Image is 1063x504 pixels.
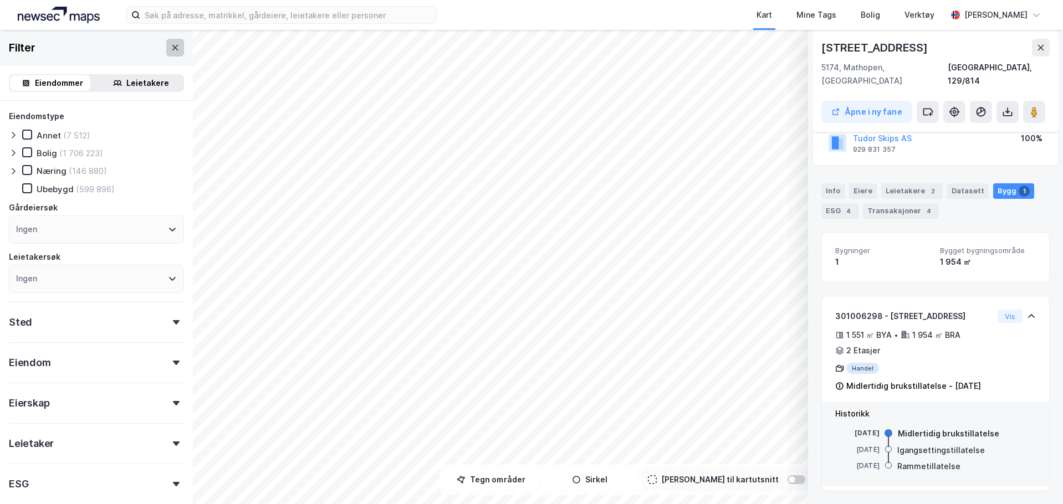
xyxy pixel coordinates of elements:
[37,130,61,141] div: Annet
[843,205,854,217] div: 4
[757,8,772,22] div: Kart
[543,469,637,491] button: Sirkel
[9,437,54,450] div: Leietaker
[964,8,1028,22] div: [PERSON_NAME]
[16,272,37,285] div: Ingen
[59,148,103,158] div: (1 706 223)
[37,148,57,158] div: Bolig
[796,8,836,22] div: Mine Tags
[18,7,100,23] img: logo.a4113a55bc3d86da70a041830d287a7e.svg
[947,183,989,199] div: Datasett
[140,7,436,23] input: Søk på adresse, matrikkel, gårdeiere, leietakere eller personer
[846,344,880,357] div: 2 Etasjer
[1021,132,1042,145] div: 100%
[849,183,877,199] div: Eiere
[897,460,960,473] div: Rammetillatelse
[897,444,985,457] div: Igangsettingstillatelse
[846,379,981,393] div: Midlertidig brukstillatelse - [DATE]
[821,203,858,219] div: ESG
[9,110,64,123] div: Eiendomstype
[940,255,1036,269] div: 1 954 ㎡
[863,203,939,219] div: Transaksjoner
[821,39,930,56] div: [STREET_ADDRESS]
[898,427,999,440] div: Midlertidig brukstillatelse
[821,183,845,199] div: Info
[861,8,880,22] div: Bolig
[661,473,779,486] div: [PERSON_NAME] til kartutsnitt
[853,145,896,154] div: 929 831 357
[37,184,74,194] div: Ubebygd
[923,205,934,217] div: 4
[998,310,1023,323] button: Vis
[16,223,37,236] div: Ingen
[1008,451,1063,504] div: Kontrollprogram for chat
[821,101,912,123] button: Åpne i ny fane
[1008,451,1063,504] iframe: Chat Widget
[9,397,49,410] div: Eierskap
[904,8,934,22] div: Verktøy
[894,331,898,340] div: •
[63,130,90,141] div: (7 512)
[835,461,880,471] div: [DATE]
[881,183,943,199] div: Leietakere
[835,445,880,455] div: [DATE]
[126,76,169,90] div: Leietakere
[835,310,993,323] div: 301006298 - [STREET_ADDRESS]
[1019,186,1030,197] div: 1
[9,356,51,369] div: Eiendom
[9,250,60,264] div: Leietakersøk
[927,186,938,197] div: 2
[9,201,58,214] div: Gårdeiersøk
[9,477,28,491] div: ESG
[993,183,1034,199] div: Bygg
[69,166,107,176] div: (146 880)
[948,61,1050,88] div: [GEOGRAPHIC_DATA], 129/814
[940,246,1036,255] span: Bygget bygningsområde
[912,328,960,342] div: 1 954 ㎡ BRA
[835,407,1036,420] div: Historikk
[9,39,35,56] div: Filter
[835,428,880,438] div: [DATE]
[444,469,538,491] button: Tegn områder
[846,328,892,342] div: 1 551 ㎡ BYA
[37,166,67,176] div: Næring
[835,246,931,255] span: Bygninger
[835,255,931,269] div: 1
[76,184,115,194] div: (599 896)
[9,316,32,329] div: Sted
[35,76,83,90] div: Eiendommer
[821,61,948,88] div: 5174, Mathopen, [GEOGRAPHIC_DATA]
